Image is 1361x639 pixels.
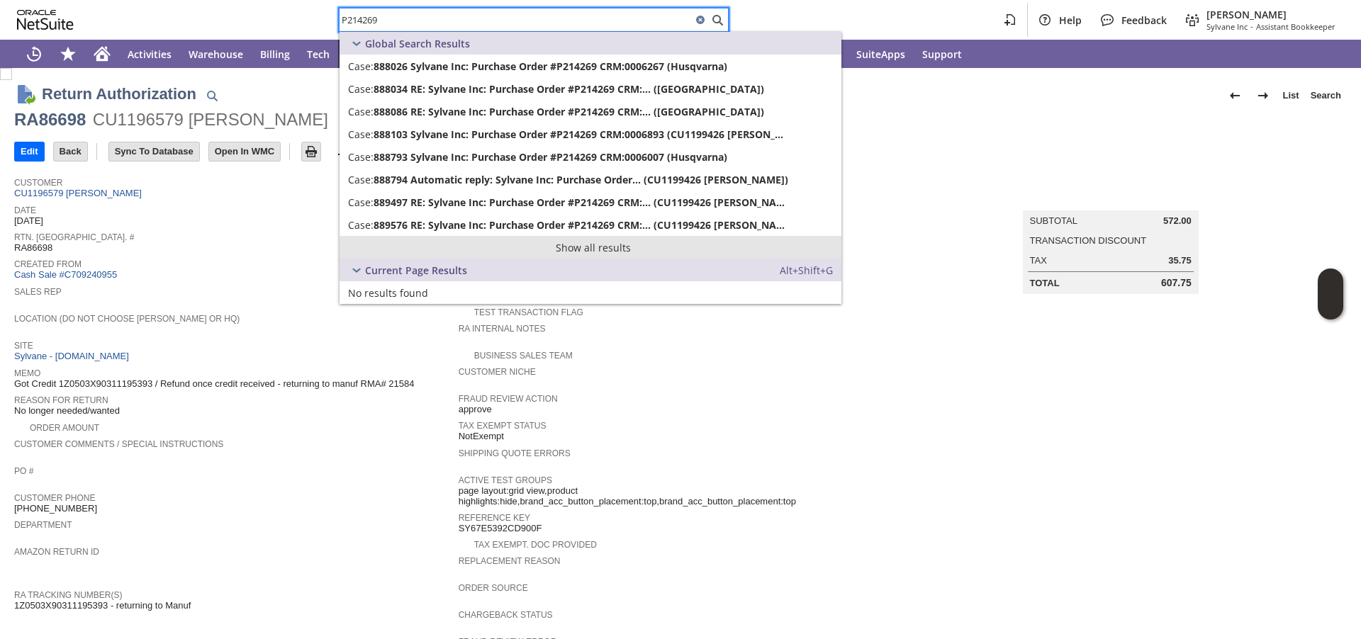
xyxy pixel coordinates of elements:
div: CU1196579 [PERSON_NAME] [93,108,328,131]
span: Feedback [1121,13,1167,27]
span: NotExempt [459,431,504,442]
span: Got Credit 1Z0503X90311195393 / Refund once credit received - returning to manuf RMA# 21584 [14,378,414,390]
span: 572.00 [1163,215,1192,227]
a: Search [1305,84,1347,107]
a: Memo [14,368,40,378]
a: Case:888026 Sylvane Inc: Purchase Order #P214269 CRM:0006267 (Husqvarna)Edit: [340,55,841,77]
span: Tech [307,47,330,61]
input: Print [302,142,320,161]
a: List [1277,84,1305,107]
a: Active Test Groups [459,475,552,485]
a: Recent Records [17,40,51,68]
caption: Summary [1023,188,1199,210]
a: Customer [14,178,62,188]
span: Alt+Shift+G [780,264,833,277]
span: [PHONE_NUMBER] [14,503,97,514]
span: 1Z0503X90311195393 - returning to Manuf [14,600,191,611]
span: approve [459,404,492,415]
a: Reference Key [459,513,530,523]
span: 889497 RE: Sylvane Inc: Purchase Order #P214269 CRM:... (CU1199426 [PERSON_NAME]) [374,196,789,209]
span: Activities [128,47,172,61]
span: 888794 Automatic reply: Sylvane Inc: Purchase Order... (CU1199426 [PERSON_NAME]) [374,173,788,186]
a: Home [85,40,119,68]
a: Reason For Return [14,395,108,405]
a: No results found [340,281,841,304]
input: Search [340,11,692,28]
img: Previous [1226,87,1243,104]
span: Support [922,47,962,61]
a: CU1196579 [PERSON_NAME] [14,188,145,198]
span: Help [1059,13,1082,27]
a: Case:888086 RE: Sylvane Inc: Purchase Order #P214269 CRM:... ([GEOGRAPHIC_DATA])Edit: [340,100,841,123]
span: No results found [348,286,428,300]
span: 888793 Sylvane Inc: Purchase Order #P214269 CRM:0006007 (Husqvarna) [374,150,727,164]
a: Total [1030,278,1060,288]
a: RA Internal Notes [459,324,546,334]
span: Billing [260,47,290,61]
input: Back [54,142,87,161]
a: Created From [14,259,82,269]
a: Case:888103 Sylvane Inc: Purchase Order #P214269 CRM:0006893 (CU1199426 [PERSON_NAME])Edit: [340,123,841,145]
span: Case: [348,128,374,141]
span: 35.75 [1168,255,1192,266]
a: Case:888794 Automatic reply: Sylvane Inc: Purchase Order... (CU1199426 [PERSON_NAME])Edit: [340,168,841,191]
div: Shortcuts [51,40,85,68]
a: Tax Exempt. Doc Provided [474,540,597,550]
a: Amazon Return ID [14,547,99,557]
iframe: Click here to launch Oracle Guided Learning Help Panel [1318,268,1343,319]
a: Billing [252,40,298,68]
a: Customer Phone [14,493,95,503]
a: Case:889576 RE: Sylvane Inc: Purchase Order #P214269 CRM:... (CU1199426 [PERSON_NAME])Edit: [340,213,841,236]
a: Replacement reason [459,556,561,566]
a: Tax Exempt Status [459,421,547,431]
a: Activities [119,40,180,68]
a: Fraud Review Action [459,394,558,404]
img: add-record.svg [335,143,352,160]
span: 607.75 [1161,277,1192,289]
span: Case: [348,196,374,209]
a: Show all results [340,236,841,259]
a: Case:888793 Sylvane Inc: Purchase Order #P214269 CRM:0006007 (Husqvarna)Edit: [340,145,841,168]
a: Case:889497 RE: Sylvane Inc: Purchase Order #P214269 CRM:... (CU1199426 [PERSON_NAME])Edit: [340,191,841,213]
div: RA86698 [14,108,86,131]
span: Oracle Guided Learning Widget. To move around, please hold and drag [1318,295,1343,320]
a: Cash Sale #C709240955 [14,269,117,280]
a: Transaction Discount [1030,235,1147,246]
a: Department [14,520,72,530]
a: Tech [298,40,338,68]
span: 888034 RE: Sylvane Inc: Purchase Order #P214269 CRM:... ([GEOGRAPHIC_DATA]) [374,82,764,96]
span: Case: [348,173,374,186]
a: Customer Comments / Special Instructions [14,439,223,449]
span: Case: [348,150,374,164]
a: Sales Rep [14,287,62,297]
span: Assistant Bookkeeper [1256,21,1335,32]
span: Warehouse [189,47,243,61]
a: Customers [338,40,408,68]
a: Order Amount [30,423,99,433]
svg: Search [709,11,726,28]
input: Edit [15,142,44,161]
img: Quick Find [203,87,220,104]
a: Business Sales Team [474,351,573,361]
svg: logo [17,10,74,30]
span: Sylvane Inc [1206,21,1248,32]
input: Open In WMC [209,142,281,161]
a: SuiteApps [848,40,914,68]
span: SuiteApps [856,47,905,61]
svg: Home [94,45,111,62]
span: [PERSON_NAME] [1206,8,1335,21]
a: Warehouse [180,40,252,68]
a: Rtn. [GEOGRAPHIC_DATA]. # [14,232,134,242]
a: Customer Niche [459,367,536,377]
a: Test Transaction Flag [474,307,583,317]
span: RA86698 [14,242,52,254]
span: - [1250,21,1253,32]
a: Shipping Quote Errors [459,448,571,458]
span: 888026 Sylvane Inc: Purchase Order #P214269 CRM:0006267 (Husqvarna) [374,60,727,73]
a: Date [14,205,36,215]
a: Sylvane - [DOMAIN_NAME] [14,351,133,361]
a: Tax [1030,255,1047,266]
svg: Recent Records [26,45,43,62]
span: Case: [348,105,374,118]
span: Case: [348,60,374,73]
